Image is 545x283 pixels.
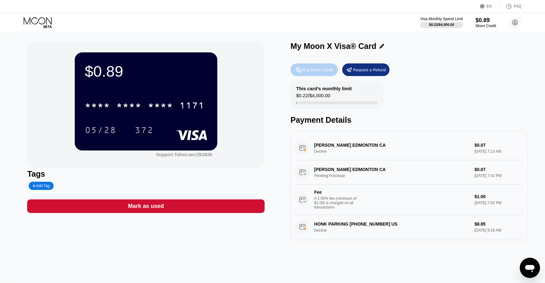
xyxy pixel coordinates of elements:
div: Tags [27,169,265,179]
div: $1.00 [474,194,523,199]
div: Support Token:aec1fb383b [156,152,213,157]
div: Visa Monthly Spend Limit$0.22/$4,000.00 [420,17,463,28]
div: Fee [314,190,358,195]
div: $0.22 / $4,000.00 [429,23,454,27]
div: This card’s monthly limit [296,86,352,91]
div: Mark as used [27,199,265,213]
div: $0.89 [476,17,496,24]
div: 1171 [179,101,205,111]
div: FeeA 1.00% fee (minimum of $1.00) is charged on all transactions$1.00[DATE] 7:42 PM [296,185,523,215]
div: 372 [130,122,158,138]
div: My Moon X Visa® Card [290,42,376,51]
div: 05/28 [80,122,121,138]
div: 05/28 [85,126,116,136]
div: EN [480,3,499,9]
div: FAQ [499,3,521,9]
div: $0.89 [85,62,207,80]
div: EN [487,4,492,9]
div: Mark as used [128,203,164,210]
div: Buy Moon Credit [290,63,338,76]
div: Request a Refund [353,67,386,73]
div: Request a Refund [342,63,390,76]
div: 372 [135,126,154,136]
div: Support Token: aec1fb383b [156,152,213,157]
div: Payment Details [290,115,528,125]
div: $0.22 / $4,000.00 [296,93,330,101]
div: $0.89Moon Credit [476,17,496,28]
div: Add Tag [32,184,50,188]
div: [DATE] 7:42 PM [474,201,523,205]
iframe: Button to launch messaging window [520,258,540,278]
div: Visa Monthly Spend Limit [420,17,463,21]
div: Add Tag [29,182,53,190]
div: FAQ [514,4,521,9]
div: Moon Credit [476,24,496,28]
div: A 1.00% fee (minimum of $1.00) is charged on all transactions [314,196,361,209]
div: Buy Moon Credit [302,67,333,73]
